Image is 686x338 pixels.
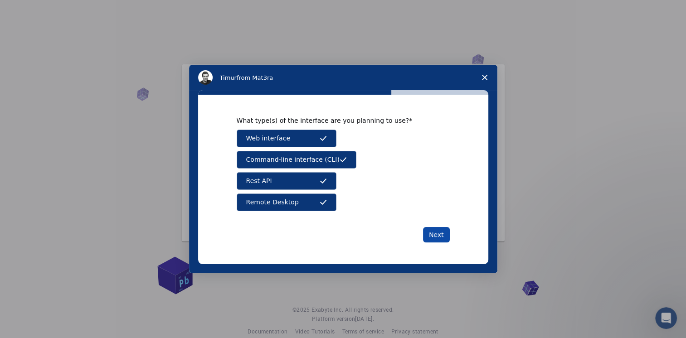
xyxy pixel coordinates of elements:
[237,193,336,211] button: Remote Desktop
[237,130,336,147] button: Web interface
[237,116,436,125] div: What type(s) of the interface are you planning to use?
[246,176,272,186] span: Rest API
[246,198,299,207] span: Remote Desktop
[246,155,340,164] span: Command-line interface (CLI)
[472,65,497,90] span: Close survey
[423,227,450,242] button: Next
[198,70,213,85] img: Profile image for Timur
[237,172,336,190] button: Rest API
[18,6,51,14] span: Support
[246,134,290,143] span: Web interface
[237,74,273,81] span: from Mat3ra
[237,151,356,169] button: Command-line interface (CLI)
[220,74,237,81] span: Timur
